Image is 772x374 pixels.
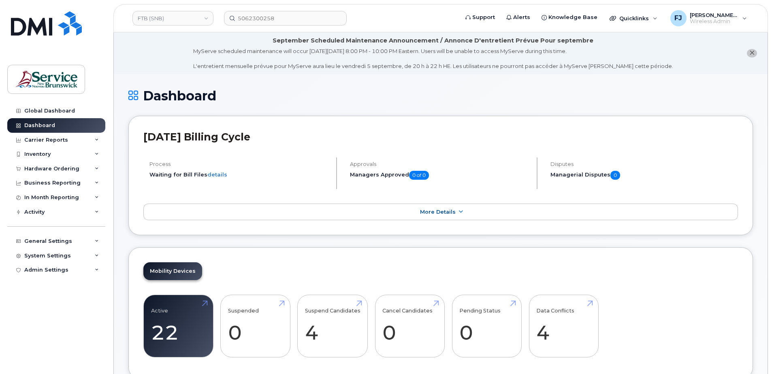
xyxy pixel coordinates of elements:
[382,300,437,353] a: Cancel Candidates 0
[193,47,673,70] div: MyServe scheduled maintenance will occur [DATE][DATE] 8:00 PM - 10:00 PM Eastern. Users will be u...
[273,36,593,45] div: September Scheduled Maintenance Announcement / Annonce D'entretient Prévue Pour septembre
[350,161,530,167] h4: Approvals
[536,300,591,353] a: Data Conflicts 4
[610,171,620,180] span: 0
[128,89,753,103] h1: Dashboard
[149,161,329,167] h4: Process
[747,49,757,57] button: close notification
[207,171,227,178] a: details
[550,161,738,167] h4: Disputes
[149,171,329,178] li: Waiting for Bill Files
[409,171,429,180] span: 0 of 0
[350,171,530,180] h5: Managers Approved
[550,171,738,180] h5: Managerial Disputes
[151,300,206,353] a: Active 22
[420,209,456,215] span: More Details
[228,300,283,353] a: Suspended 0
[459,300,514,353] a: Pending Status 0
[305,300,360,353] a: Suspend Candidates 4
[143,262,202,280] a: Mobility Devices
[143,131,738,143] h2: [DATE] Billing Cycle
